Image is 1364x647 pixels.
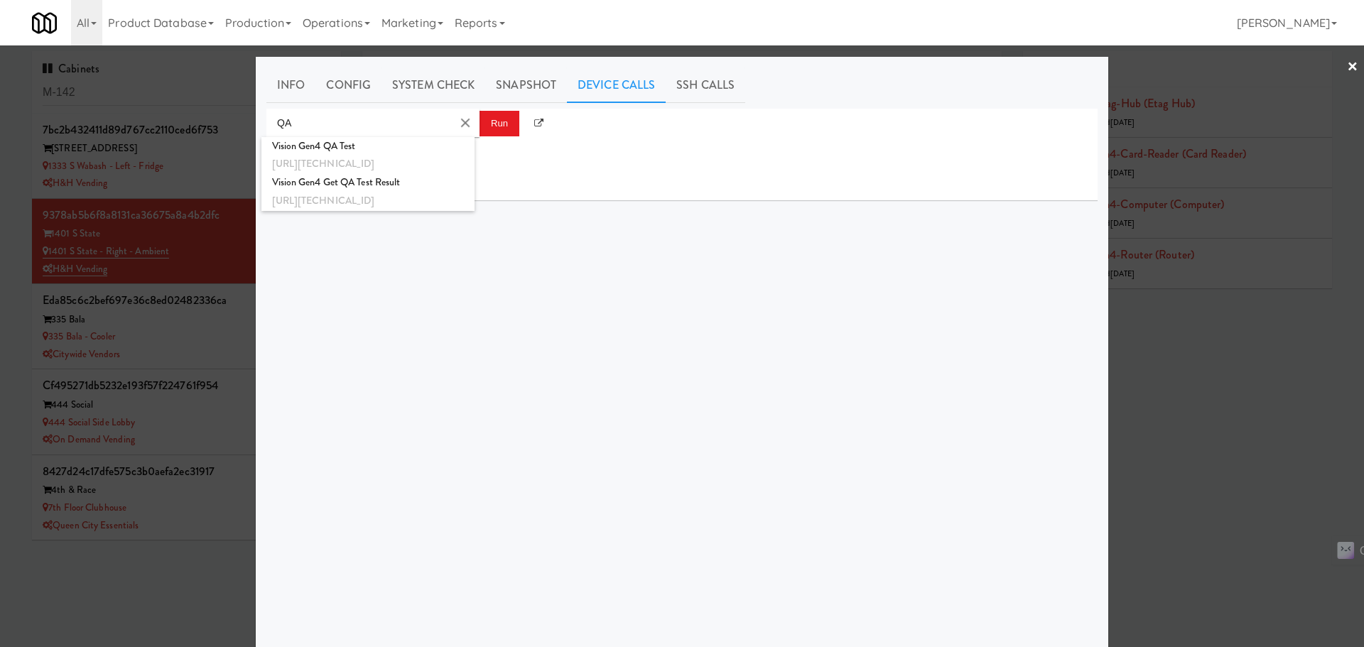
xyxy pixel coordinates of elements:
[381,67,485,103] a: System Check
[272,137,464,156] div: Vision Gen4 QA Test
[480,111,519,136] button: Run
[455,112,476,134] button: Clear Input
[666,67,745,103] a: SSH Calls
[315,67,381,103] a: Config
[272,173,464,192] div: Vision Gen4 Get QA Test Result
[272,155,464,173] div: [URL][TECHNICAL_ID]
[266,109,451,137] input: Enter api call...
[272,192,464,210] div: [URL][TECHNICAL_ID]
[266,67,315,103] a: Info
[1347,45,1358,89] a: ×
[485,67,567,103] a: Snapshot
[32,11,57,36] img: Micromart
[567,67,666,103] a: Device Calls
